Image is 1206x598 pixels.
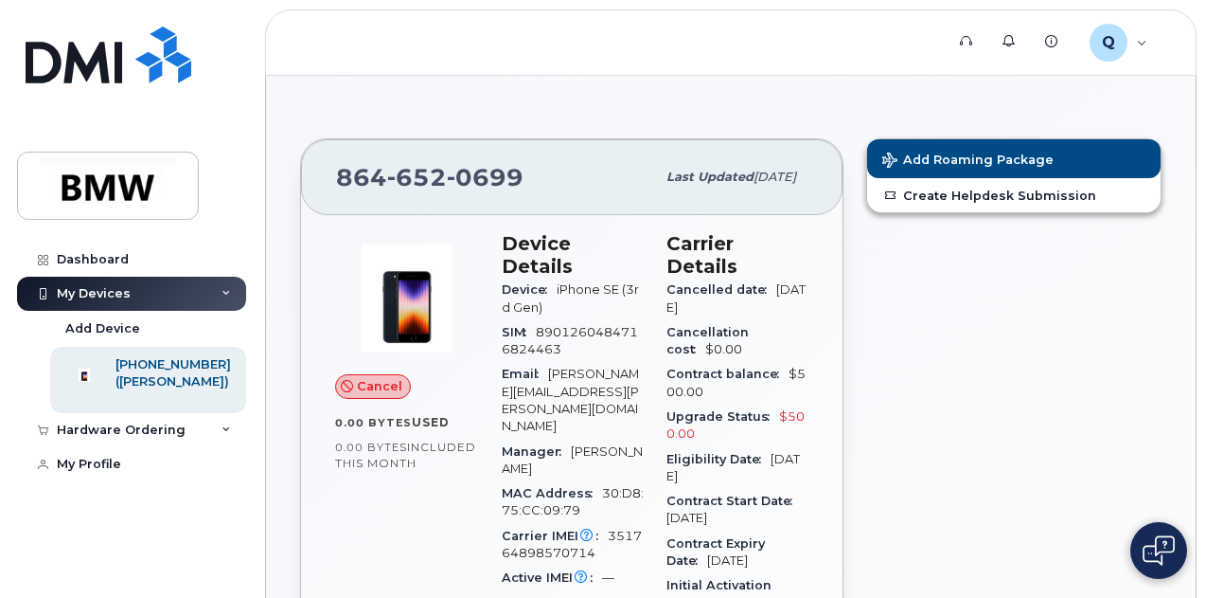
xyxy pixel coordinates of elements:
[502,367,639,433] span: [PERSON_NAME][EMAIL_ADDRESS][PERSON_NAME][DOMAIN_NAME]
[666,409,779,424] span: Upgrade Status
[502,444,571,459] span: Manager
[502,444,643,476] span: [PERSON_NAME]
[705,342,742,356] span: $0.00
[867,178,1161,212] a: Create Helpdesk Submission
[666,232,808,278] h3: Carrier Details
[666,367,789,381] span: Contract balance
[335,416,412,429] span: 0.00 Bytes
[707,553,748,568] span: [DATE]
[502,232,644,278] h3: Device Details
[335,441,407,454] span: 0.00 Bytes
[666,536,765,568] span: Contract Expiry Date
[447,163,523,191] span: 0699
[412,415,450,429] span: used
[602,571,614,585] span: —
[502,367,548,381] span: Email
[336,163,523,191] span: 864
[502,325,536,339] span: SIM
[882,153,1054,171] span: Add Roaming Package
[666,282,776,297] span: Cancelled date
[666,325,749,356] span: Cancellation cost
[754,170,796,184] span: [DATE]
[666,494,802,508] span: Contract Start Date
[666,511,707,525] span: [DATE]
[502,529,608,543] span: Carrier IMEI
[666,367,806,398] span: $500.00
[502,571,602,585] span: Active IMEI
[350,242,464,355] img: image20231002-3703462-1angbar.jpeg
[666,170,754,184] span: Last updated
[502,486,602,500] span: MAC Address
[867,139,1161,178] button: Add Roaming Package
[1143,535,1175,566] img: Open chat
[502,325,638,356] span: 8901260484716824463
[502,282,639,314] span: iPhone SE (3rd Gen)
[357,377,402,395] span: Cancel
[502,282,557,297] span: Device
[666,452,800,483] span: [DATE]
[666,452,771,466] span: Eligibility Date
[666,282,806,314] span: [DATE]
[502,529,642,560] span: 351764898570714
[387,163,447,191] span: 652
